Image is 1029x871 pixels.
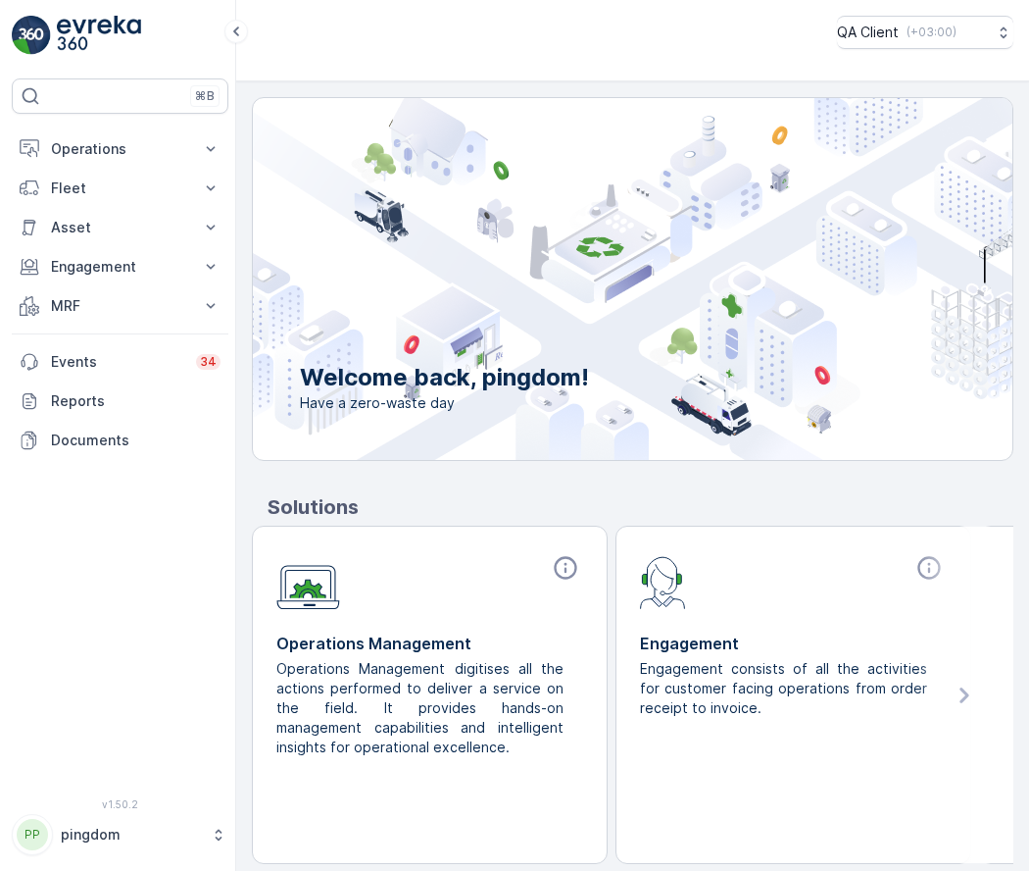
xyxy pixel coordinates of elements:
span: Have a zero-waste day [300,393,589,413]
p: Welcome back, pingdom! [300,362,589,393]
img: logo_light-DOdMpM7g.png [57,16,141,55]
button: PPpingdom [12,814,228,855]
p: Solutions [268,492,1013,522]
img: city illustration [165,98,1012,460]
p: Asset [51,218,189,237]
button: Asset [12,208,228,247]
button: Fleet [12,169,228,208]
p: Engagement [640,632,947,655]
p: 34 [200,354,217,370]
span: v 1.50.2 [12,798,228,810]
p: Engagement consists of all the activities for customer facing operations from order receipt to in... [640,659,931,718]
p: MRF [51,296,189,316]
img: logo [12,16,51,55]
button: QA Client(+03:00) [837,16,1013,49]
button: Operations [12,129,228,169]
img: module-icon [640,554,686,609]
img: module-icon [276,554,340,610]
p: QA Client [837,23,899,42]
p: Engagement [51,257,189,277]
p: pingdom [61,825,201,845]
button: MRF [12,286,228,326]
p: Reports [51,391,220,411]
p: Operations Management [276,632,583,655]
p: Events [51,352,184,372]
a: Events34 [12,342,228,382]
p: Operations [51,139,189,159]
p: Documents [51,431,220,450]
p: Fleet [51,179,189,198]
button: Engagement [12,247,228,286]
a: Documents [12,421,228,460]
p: ( +03:00 ) [906,25,956,40]
a: Reports [12,382,228,421]
div: PP [17,819,48,850]
p: Operations Management digitises all the actions performed to deliver a service on the field. It p... [276,659,567,757]
p: ⌘B [195,88,215,104]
